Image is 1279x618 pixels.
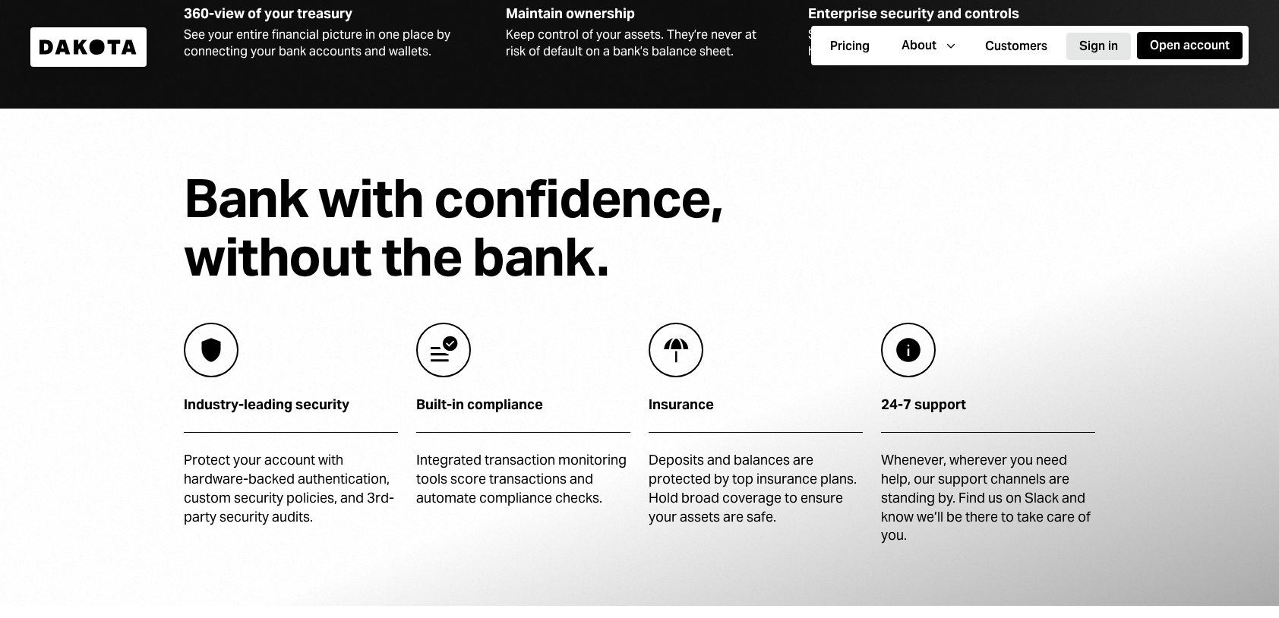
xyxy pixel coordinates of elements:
div: Integrated transaction monitoring tools score transactions and automate compliance checks. [416,451,630,507]
a: Pricing [817,31,883,61]
a: Sign in [1066,31,1131,61]
img: Insurance [649,323,703,377]
div: Insurance [649,396,863,415]
button: Open account [1137,32,1243,59]
div: 24-7 support [881,396,1095,415]
div: Bank with confidence, without the bank. [184,169,767,286]
div: Deposits and balances are protected by top insurance plans. Hold broad coverage to ensure your as... [649,451,863,526]
div: Set detailed user controls for all levels of account holders with a customizable policy engine. [808,27,1095,60]
div: About [902,37,936,54]
img: Built-in compliance [416,323,471,377]
div: See your entire financial picture in one place by connecting your bank accounts and wallets. [184,27,469,60]
div: 360-view of your treasury [184,5,469,24]
button: Sign in [1066,33,1131,60]
div: Industry-leading security [184,396,398,415]
div: Whenever, wherever you need help, our support channels are standing by. Find us on Slack and know... [881,451,1095,545]
button: About [889,32,966,59]
button: Pricing [817,33,883,60]
a: Customers [972,31,1060,61]
div: Enterprise security and controls [808,5,1095,24]
div: Keep control of your assets. They’re never at risk of default on a bank’s balance sheet. [506,27,772,60]
img: 24-7 support [881,323,936,377]
button: Customers [972,33,1060,60]
div: Protect your account with hardware-backed authentication, custom security policies, and 3rd-party... [184,451,398,526]
div: Built-in compliance [416,396,630,415]
img: Industry-leading security [184,323,238,377]
div: Maintain ownership [506,5,772,24]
